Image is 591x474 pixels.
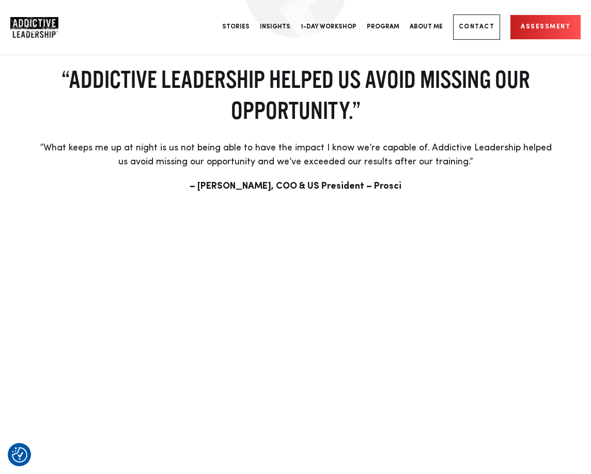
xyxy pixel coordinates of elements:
[510,15,581,39] a: Assessment
[37,64,554,126] h2: “Addictive Leadership helped us avoid missing our opportunity.”
[190,181,401,191] strong: – [PERSON_NAME], COO & US President – Prosci
[405,8,448,47] a: About Me
[10,17,58,38] img: Company Logo
[12,447,27,463] button: Consent Preferences
[217,8,255,47] a: Stories
[10,17,72,38] a: Home
[255,8,295,47] a: Insights
[295,8,362,47] a: 1-Day Workshop
[453,14,501,40] a: Contact
[12,447,27,463] img: Revisit consent button
[37,141,554,169] p: “What keeps me up at night is us not being able to have the impact I know we’re capable of. Addic...
[362,8,405,47] a: Program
